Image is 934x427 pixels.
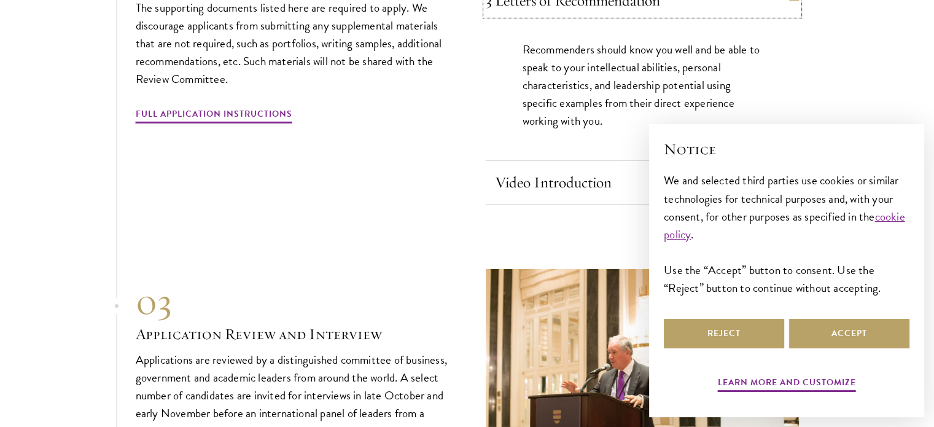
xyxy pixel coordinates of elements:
[136,106,292,125] a: Full Application Instructions
[136,324,449,345] h3: Application Review and Interview
[718,375,856,394] button: Learn more and customize
[664,171,909,296] div: We and selected third parties use cookies or similar technologies for technical purposes and, wit...
[495,168,808,197] button: Video Introduction
[664,139,909,160] h2: Notice
[789,319,909,348] button: Accept
[523,41,762,130] p: Recommenders should know you well and be able to speak to your intellectual abilities, personal c...
[664,319,784,348] button: Reject
[136,280,449,324] div: 03
[664,208,905,243] a: cookie policy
